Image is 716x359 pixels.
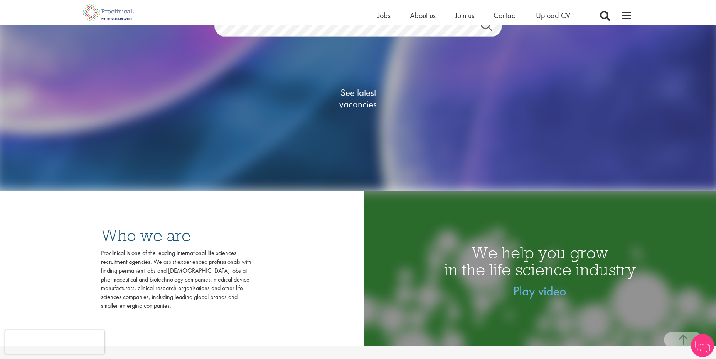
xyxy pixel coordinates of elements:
[691,334,714,357] img: Chatbot
[101,227,251,244] h3: Who we are
[536,10,570,20] a: Upload CV
[513,283,566,299] a: Play video
[101,249,251,310] div: Proclinical is one of the leading international life sciences recruitment agencies. We assist exp...
[494,10,517,20] a: Contact
[410,10,436,20] a: About us
[320,87,397,110] span: See latest vacancies
[320,56,397,141] a: See latestvacancies
[475,19,508,35] a: Job search submit button
[5,330,104,354] iframe: reCAPTCHA
[455,10,474,20] a: Join us
[377,10,391,20] a: Jobs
